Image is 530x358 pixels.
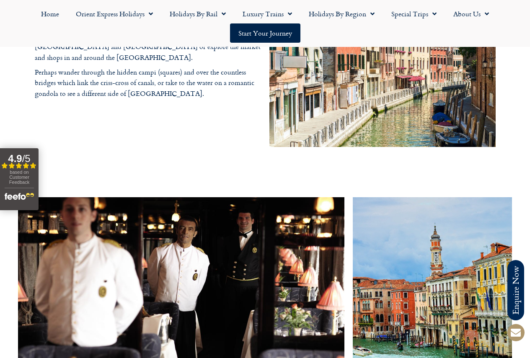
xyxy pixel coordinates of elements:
[230,23,300,43] a: Start your Journey
[33,4,67,23] a: Home
[300,4,383,23] a: Holidays by Region
[35,67,261,99] p: Perhaps wander through the hidden campi (squares) and over the countless bridges which link the c...
[67,4,161,23] a: Orient Express Holidays
[445,4,497,23] a: About Us
[234,4,300,23] a: Luxury Trains
[383,4,445,23] a: Special Trips
[4,4,526,43] nav: Menu
[161,4,234,23] a: Holidays by Rail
